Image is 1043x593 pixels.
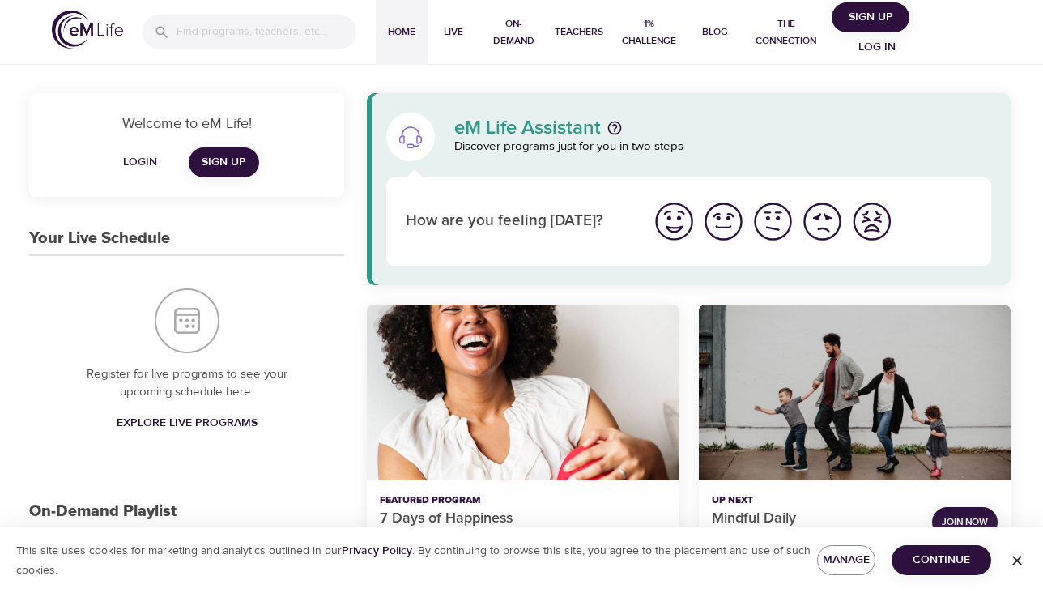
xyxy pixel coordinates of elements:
[798,197,847,246] button: I'm feeling bad
[110,408,264,438] a: Explore Live Programs
[838,7,903,28] span: Sign Up
[845,37,909,58] span: Log in
[434,23,473,41] span: Live
[832,2,909,32] button: Sign Up
[751,199,795,244] img: ok
[555,23,603,41] span: Teachers
[942,514,988,531] span: Join Now
[49,113,325,134] p: Welcome to eM Life!
[932,507,998,537] button: Join Now
[29,502,177,521] h3: On-Demand Playlist
[382,23,421,41] span: Home
[52,11,123,49] img: logo
[189,147,259,177] a: Sign Up
[892,545,991,575] button: Continue
[380,508,666,530] p: 7 Days of Happiness
[699,305,1011,480] button: Mindful Daily
[747,15,826,49] span: The Connection
[712,508,919,530] p: Mindful Daily
[121,152,160,173] span: Login
[696,23,734,41] span: Blog
[398,124,424,150] img: eM Life Assistant
[712,493,919,508] p: Up Next
[454,138,991,156] p: Discover programs just for you in two steps
[177,15,356,49] input: Find programs, teachers, etc...
[748,197,798,246] button: I'm feeling ok
[342,544,412,558] a: Privacy Policy
[847,197,896,246] button: I'm feeling worst
[406,210,630,233] p: How are you feeling [DATE]?
[380,493,666,508] p: Featured Program
[817,545,875,575] button: Manage
[830,550,862,570] span: Manage
[486,15,542,49] span: On-Demand
[838,32,916,62] button: Log in
[202,152,246,173] span: Sign Up
[652,199,696,244] img: great
[62,365,312,402] p: Register for live programs to see your upcoming schedule here.
[367,305,679,480] button: 7 Days of Happiness
[29,229,170,248] h3: Your Live Schedule
[701,199,746,244] img: good
[699,197,748,246] button: I'm feeling good
[649,197,699,246] button: I'm feeling great
[117,413,258,433] span: Explore Live Programs
[616,15,682,49] span: 1% Challenge
[849,199,894,244] img: worst
[905,550,978,570] span: Continue
[800,199,845,244] img: bad
[114,147,166,177] button: Login
[155,288,219,353] img: Your Live Schedule
[454,118,601,138] p: eM Life Assistant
